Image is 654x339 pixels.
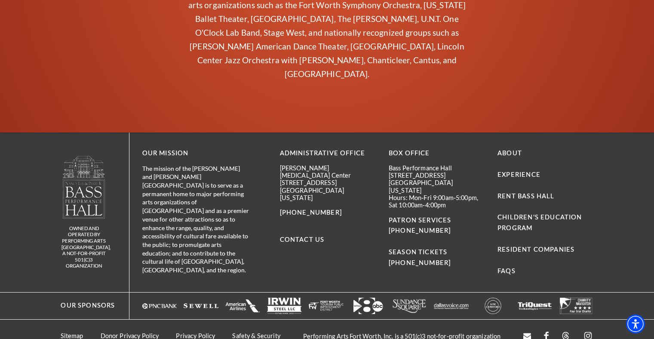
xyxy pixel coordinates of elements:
[434,298,469,314] a: The image features a simple white background with text that appears to be a logo or brand name. -...
[389,172,485,179] p: [STREET_ADDRESS]
[517,298,552,314] img: The image is completely blank or white.
[61,225,107,269] p: owned and operated by Performing Arts [GEOGRAPHIC_DATA], A NOT-FOR-PROFIT 501(C)3 ORGANIZATION
[280,236,325,243] a: Contact Us
[389,194,485,209] p: Hours: Mon-Fri 9:00am-5:00pm, Sat 10:00am-4:00pm
[389,179,485,194] p: [GEOGRAPHIC_DATA][US_STATE]
[389,148,485,159] p: BOX OFFICE
[497,213,582,231] a: Children's Education Program
[267,298,302,314] a: Logo of Irwin Steel LLC, featuring the company name in bold letters with a simple design. - open ...
[392,298,427,314] img: Logo of Sundance Square, featuring stylized text in white.
[626,314,645,333] div: Accessibility Menu
[280,187,376,202] p: [GEOGRAPHIC_DATA][US_STATE]
[350,298,385,314] a: Logo featuring the number "8" with an arrow and "abc" in a modern design. - open in a new tab
[434,298,469,314] img: The image features a simple white background with text that appears to be a logo or brand name.
[52,300,115,311] p: Our Sponsors
[280,164,376,179] p: [PERSON_NAME][MEDICAL_DATA] Center
[142,298,177,314] a: Logo of PNC Bank in white text with a triangular symbol. - open in a new tab - target website may...
[497,192,554,200] a: Rent Bass Hall
[280,148,376,159] p: Administrative Office
[497,246,574,253] a: Resident Companies
[184,298,218,314] img: The image is completely blank or white.
[350,298,385,314] img: Logo featuring the number "8" with an arrow and "abc" in a modern design.
[497,267,516,274] a: FAQs
[476,298,510,314] img: A circular logo with the text "KIM CLASSIFIED" in the center, featuring a bold, modern design.
[389,236,485,268] p: SEASON TICKETS [PHONE_NUMBER]
[517,298,552,314] a: The image is completely blank or white. - open in a new tab
[497,171,540,178] a: Experience
[559,298,594,314] a: The image is completely blank or white. - open in a new tab
[280,207,376,218] p: [PHONE_NUMBER]
[389,164,485,172] p: Bass Performance Hall
[142,164,250,274] p: The mission of the [PERSON_NAME] and [PERSON_NAME][GEOGRAPHIC_DATA] is to serve as a permanent ho...
[267,298,302,314] img: Logo of Irwin Steel LLC, featuring the company name in bold letters with a simple design.
[62,155,106,219] img: owned and operated by Performing Arts Fort Worth, A NOT-FOR-PROFIT 501(C)3 ORGANIZATION
[497,149,522,157] a: About
[476,298,510,314] a: A circular logo with the text "KIM CLASSIFIED" in the center, featuring a bold, modern design. - ...
[392,298,427,314] a: Logo of Sundance Square, featuring stylized text in white. - open in a new tab
[559,298,594,314] img: The image is completely blank or white.
[280,179,376,186] p: [STREET_ADDRESS]
[142,148,250,159] p: OUR MISSION
[225,298,260,314] img: The image is completely blank or white.
[184,298,218,314] a: The image is completely blank or white. - open in a new tab
[309,298,344,314] img: The image is completely blank or white.
[389,215,485,237] p: PATRON SERVICES [PHONE_NUMBER]
[225,298,260,314] a: The image is completely blank or white. - open in a new tab
[142,298,177,314] img: Logo of PNC Bank in white text with a triangular symbol.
